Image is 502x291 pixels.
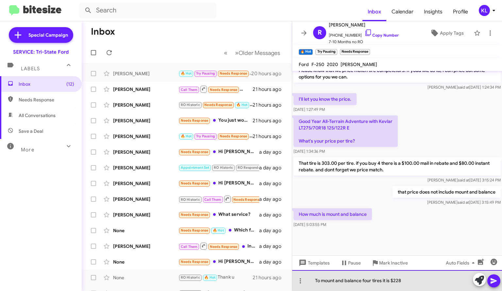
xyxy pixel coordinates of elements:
span: Appointment Set [181,165,209,170]
button: Pause [335,257,366,269]
div: 21 hours ago [253,117,287,124]
input: Search [79,3,216,18]
span: [PERSON_NAME] [DATE] 3:15:24 PM [427,178,501,182]
div: Which ford? [178,227,259,234]
div: a day ago [259,227,287,234]
span: Call Them [181,245,198,249]
button: Mark Inactive [366,257,413,269]
span: Templates [297,257,330,269]
span: [PERSON_NAME] [DATE] 1:24:34 PM [427,85,501,90]
span: 🔥 Hot [181,71,192,76]
span: Auto Fields [446,257,477,269]
span: « [224,49,227,57]
div: Thank u [178,274,253,281]
div: Hi [PERSON_NAME], I have been in [GEOGRAPHIC_DATA] for the last month. How does the 17th look? [178,148,259,156]
div: [PERSON_NAME] [113,149,178,155]
div: [PERSON_NAME] [113,70,178,77]
span: R [318,27,322,38]
p: That tire is 303.00 per tire. if you buy 4 there is a $100.00 mail in rebate and $80.00 instant r... [293,157,501,176]
div: a day ago [259,259,287,265]
div: You just worked on the Ford [178,117,253,124]
a: Insights [419,2,448,21]
span: Needs Response [220,134,247,138]
div: a day ago [259,180,287,187]
span: [PHONE_NUMBER] [329,29,399,39]
div: 21 hours ago [253,274,287,281]
div: [PERSON_NAME] [113,117,178,124]
div: a day ago [259,164,287,171]
span: Needs Response [19,96,74,103]
div: Hello [PERSON_NAME]....I traded my Ford Fusion for a Chevy Malibu in May......thanks for checking... [178,164,259,171]
span: 7-10 Months no RO [329,39,399,45]
div: SERVICE: Tri-State Ford [13,49,69,55]
div: None [113,274,178,281]
div: Hi [PERSON_NAME], could you please send maintenance texts to our operations manager? He does all ... [178,258,259,265]
div: Hi [PERSON_NAME] We are up yo date in service Thank you "Hi [PERSON_NAME], this is [PERSON_NAME],... [178,85,253,93]
div: [PERSON_NAME] [113,164,178,171]
h1: Inbox [91,26,115,37]
div: a day ago [259,149,287,155]
div: [PERSON_NAME] [113,133,178,140]
span: RO Historic [214,165,233,170]
a: Calendar [386,2,419,21]
small: 🔥 Hot [299,49,313,55]
div: Inbound Call [178,195,259,203]
span: 🔥 Hot [181,134,192,138]
div: None [113,259,178,265]
span: [DATE] 1:27:49 PM [293,107,325,112]
p: I'll let you know the price. [293,93,357,105]
span: [PERSON_NAME] [DATE] 3:15:49 PM [427,200,501,205]
span: Older Messages [239,49,280,57]
button: KL [473,5,495,16]
span: Needs Response [233,197,261,202]
span: Needs Response [181,118,209,123]
p: How much is mount and balance [293,208,372,220]
p: that price does not include mount and balance [393,186,501,198]
span: RO Responded Historic [238,165,277,170]
span: Save a Deal [19,128,43,134]
div: None [113,227,178,234]
div: 21 hours ago [253,86,287,93]
div: 21 hours ago [253,102,287,108]
a: Inbox [362,2,386,21]
span: Needs Response [181,260,209,264]
a: Profile [448,2,473,21]
span: said at [458,85,469,90]
div: To mount and balance four tires it is $228 [292,270,502,291]
span: All Conversations [19,112,56,119]
span: [DATE] 5:03:55 PM [293,222,326,227]
button: Auto Fields [441,257,482,269]
a: Special Campaign [9,27,73,43]
div: [PERSON_NAME] [113,243,178,249]
span: Ford [299,61,309,67]
div: [PERSON_NAME] [113,102,178,108]
span: Needs Response [181,213,209,217]
div: [PERSON_NAME] [113,196,178,202]
span: Call Them [204,197,221,202]
span: Inbox [19,81,74,87]
span: Needs Response [181,228,209,232]
div: [PERSON_NAME] [113,212,178,218]
div: 21 hours ago [253,133,287,140]
span: Needs Response [181,150,209,154]
small: Needs Response [340,49,370,55]
span: Try Pausing [196,71,215,76]
span: RO Historic [181,103,200,107]
span: [PERSON_NAME] [341,61,377,67]
span: Needs Response [210,245,238,249]
span: said at [458,178,469,182]
span: Try Pausing [196,134,215,138]
span: Mark Inactive [379,257,408,269]
div: KL [479,5,490,16]
span: F-250 [311,61,324,67]
button: Templates [292,257,335,269]
span: » [235,49,239,57]
div: a day ago [259,243,287,249]
p: Good Year All-Terrain Adventure with Kevlar LT275/70R18 125/122R E What's your price per tire? [293,115,398,147]
span: Needs Response [220,71,247,76]
span: RO Historic [181,275,200,280]
span: Needs Response [204,103,232,107]
div: I also have a recall on this truck too, and I need to schedule an appointment for that also [178,132,253,140]
span: RO Historic [181,197,200,202]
